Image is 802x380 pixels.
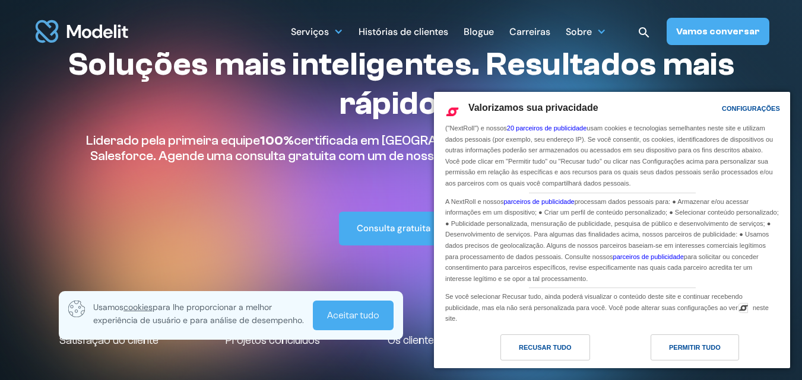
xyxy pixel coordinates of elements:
font: Sobre [566,25,592,38]
font: usam cookies e tecnologias semelhantes neste site e utilizam dados pessoais (por exemplo, seu end... [445,124,773,187]
font: Recusar tudo [519,344,572,351]
a: Aceitar tudo [313,301,394,330]
div: Sobre [566,20,606,43]
a: parceiros de publicidade [503,198,574,205]
font: Liderado pela primeira equipe [86,133,260,148]
font: processam dados pessoais para: ● Armazenar e/ou acessar informações em um dispositivo; ● Criar um... [445,198,779,260]
font: A NextRoll e nossos [445,198,503,205]
font: para solicitar ou conceder consentimento para parceiros específicos, revise especificamente nas q... [445,253,759,282]
font: Blogue [464,25,494,38]
font: ("NextRoll") e nossos [445,124,507,132]
font: Permitir Tudo [669,344,721,351]
font: 100% [260,133,294,148]
font: Soluções mais inteligentes. Resultados mais rápidos. [68,46,734,122]
a: Configurações [701,99,730,121]
font: Projetos concluídos [226,334,320,347]
a: Blogue [464,20,494,43]
a: Recusar tudo [441,334,612,366]
a: parceiros de publicidade [613,253,684,260]
font: Configurações [722,105,780,112]
font: Usamos [93,302,123,312]
font: Consulta gratuita [357,222,430,234]
font: Se você selecionar Recusar tudo, ainda poderá visualizar o conteúdo deste site e continuar recebe... [445,293,743,311]
a: Vamos conversar [667,18,769,45]
a: Carreiras [509,20,550,43]
font: Serviços [291,25,329,38]
font: Carreiras [509,25,550,38]
a: 20 parceiros de publicidade [507,124,587,132]
a: Permitir Tudo [612,334,783,366]
font: cookies [123,302,153,312]
font: para lhe proporcionar a melhor experiência de usuário e para análise de desempenho. [93,302,304,325]
font: Histórias de clientes [359,25,448,38]
font: Valorizamos sua privacidade [468,103,598,113]
font: certificada em [GEOGRAPHIC_DATA] pela Salesforce. Agende uma consulta gratuita com um de nossos e... [90,133,533,164]
a: lar [33,13,131,50]
font: Aceitar tudo [327,310,379,321]
font: Os clientes ampliam o engajamento [388,334,556,347]
a: Consulta gratuita [339,212,464,245]
font: Satisfação do cliente [59,334,159,347]
a: Histórias de clientes [359,20,448,43]
img: logotipo do modelo [33,13,131,50]
div: Serviços [291,20,343,43]
font: Vamos conversar [676,26,760,37]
